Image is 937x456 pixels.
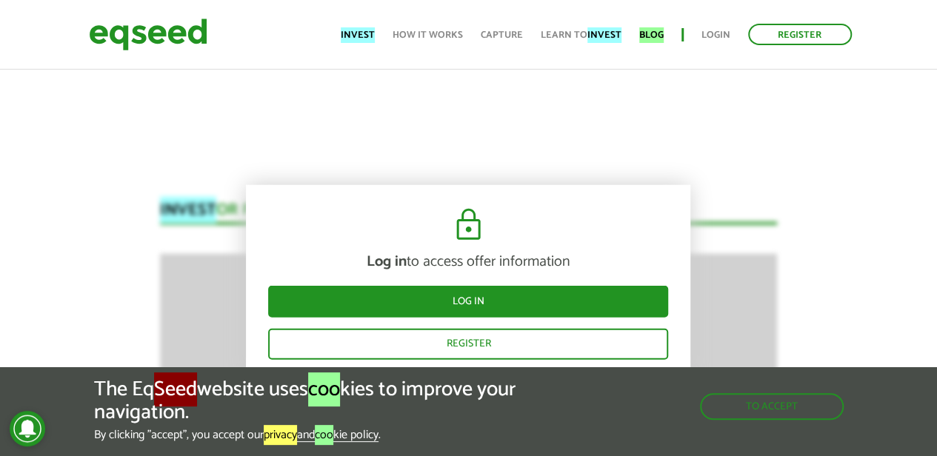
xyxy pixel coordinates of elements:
a: Register [748,24,852,45]
font: privacy [264,425,297,445]
a: privacyandcookie policy [264,429,379,442]
a: Blog [639,30,664,40]
button: To accept [700,393,844,420]
font: To accept [746,398,798,415]
font: The Eq website uses kies to improve your navigation. [94,372,516,429]
font: Learn to [541,27,621,43]
a: Invest [341,30,375,40]
a: Log in [268,286,668,318]
font: By clicking "accept", you accept our [94,425,264,445]
font: Log in [367,249,407,274]
font: Log in [453,293,484,310]
font: and kie policy [264,425,379,445]
font: Invest [341,27,375,43]
font: Login [701,27,730,43]
img: EqSeed [89,15,207,54]
a: Register [268,329,668,361]
a: Capture [481,30,523,40]
font: coo [308,372,340,406]
a: Learn toinvest [541,30,621,40]
font: Register [446,336,490,353]
font: to access offer information [407,249,570,274]
a: How it works [393,30,463,40]
img: cadeado.svg [450,207,487,243]
font: How it works [393,27,463,43]
font: Seed [154,372,197,406]
font: . [379,425,381,445]
font: coo [315,425,333,445]
a: Login [701,30,730,40]
font: Register [778,27,821,43]
font: Blog [639,27,664,43]
font: Capture [481,27,523,43]
font: invest [587,27,621,43]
